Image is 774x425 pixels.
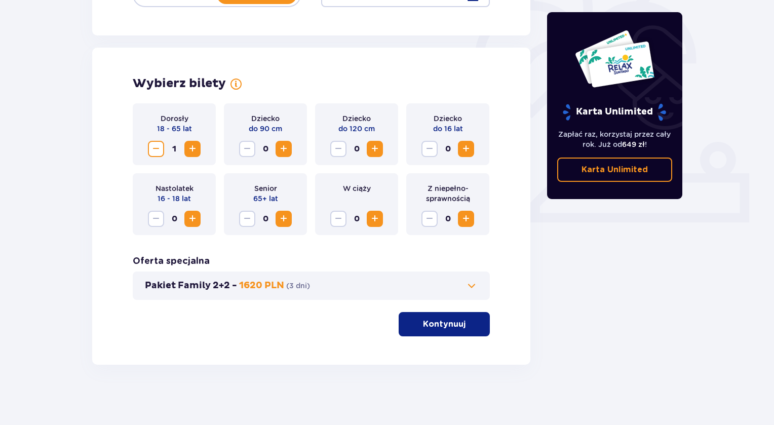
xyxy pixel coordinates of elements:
[557,129,673,149] p: Zapłać raz, korzystaj przez cały rok. Już od !
[161,113,188,124] p: Dorosły
[414,183,481,204] p: Z niepełno­sprawnością
[434,113,462,124] p: Dziecko
[239,280,284,292] p: 1620 PLN
[330,211,346,227] button: Zmniejsz
[433,124,463,134] p: do 16 lat
[156,183,193,194] p: Nastolatek
[421,141,438,157] button: Zmniejsz
[367,211,383,227] button: Zwiększ
[133,255,210,267] h3: Oferta specjalna
[349,211,365,227] span: 0
[330,141,346,157] button: Zmniejsz
[440,141,456,157] span: 0
[148,141,164,157] button: Zmniejsz
[145,280,478,292] button: Pakiet Family 2+2 -1620 PLN(3 dni)
[349,141,365,157] span: 0
[184,141,201,157] button: Zwiększ
[251,113,280,124] p: Dziecko
[343,183,371,194] p: W ciąży
[148,211,164,227] button: Zmniejsz
[622,140,645,148] span: 649 zł
[399,312,490,336] button: Kontynuuj
[166,141,182,157] span: 1
[157,124,192,134] p: 18 - 65 lat
[562,103,667,121] p: Karta Unlimited
[257,141,274,157] span: 0
[253,194,278,204] p: 65+ lat
[557,158,673,182] a: Karta Unlimited
[458,141,474,157] button: Zwiększ
[184,211,201,227] button: Zwiększ
[458,211,474,227] button: Zwiększ
[257,211,274,227] span: 0
[276,141,292,157] button: Zwiększ
[239,211,255,227] button: Zmniejsz
[249,124,282,134] p: do 90 cm
[342,113,371,124] p: Dziecko
[286,281,310,291] p: ( 3 dni )
[338,124,375,134] p: do 120 cm
[239,141,255,157] button: Zmniejsz
[276,211,292,227] button: Zwiększ
[423,319,466,330] p: Kontynuuj
[254,183,277,194] p: Senior
[145,280,237,292] p: Pakiet Family 2+2 -
[367,141,383,157] button: Zwiększ
[574,29,655,88] img: Dwie karty całoroczne do Suntago z napisem 'UNLIMITED RELAX', na białym tle z tropikalnymi liśćmi...
[421,211,438,227] button: Zmniejsz
[440,211,456,227] span: 0
[582,164,648,175] p: Karta Unlimited
[158,194,191,204] p: 16 - 18 lat
[133,76,226,91] h2: Wybierz bilety
[166,211,182,227] span: 0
